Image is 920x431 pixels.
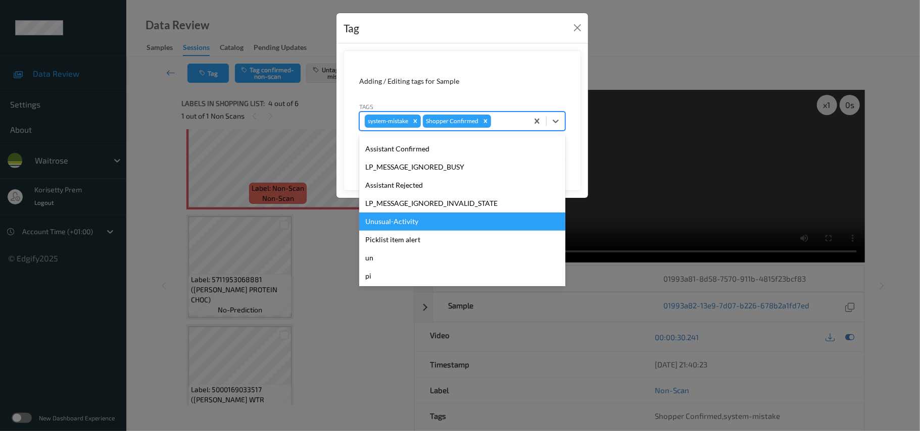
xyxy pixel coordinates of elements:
div: Shopper Confirmed [423,115,480,128]
div: Assitance Clean the Meachine [359,285,565,303]
div: Assistant Confirmed [359,140,565,158]
label: Tags [359,102,373,111]
div: Picklist item alert [359,231,565,249]
button: Close [570,21,585,35]
div: Adding / Editing tags for Sample [359,76,565,86]
div: Unusual-Activity [359,212,565,231]
div: pi [359,267,565,285]
div: LP_MESSAGE_IGNORED_BUSY [359,158,565,176]
div: Remove Shopper Confirmed [480,115,491,128]
div: Remove system-mistake [410,115,421,128]
div: Tag [344,20,359,36]
div: system-mistake [365,115,410,128]
div: un [359,249,565,267]
div: Assistant Rejected [359,176,565,194]
div: LP_MESSAGE_IGNORED_INVALID_STATE [359,194,565,212]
